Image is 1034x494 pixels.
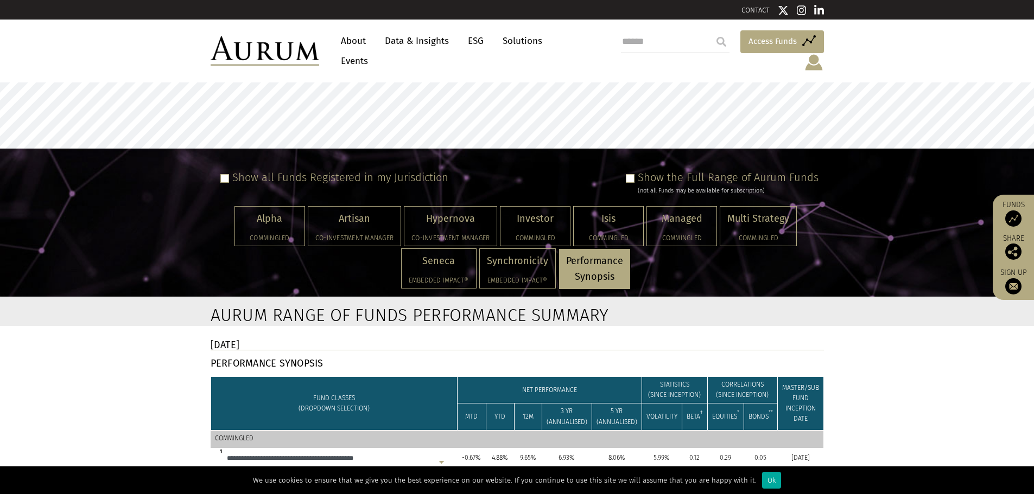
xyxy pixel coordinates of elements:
img: Aurum [211,36,319,66]
h5: Co-investment Manager [411,235,490,241]
td: MASTER/SUB FUND INCEPTION DATE [777,377,823,431]
p: Isis [581,211,636,227]
a: About [335,31,371,51]
label: Show the Full Range of Aurum Funds [638,171,819,184]
td: NET PERFORMANCE [457,377,642,403]
td: -0.67% [457,448,486,469]
sup: 1 [220,448,222,454]
td: 5 YR (ANNUALISED) [592,403,642,430]
h5: Co-investment Manager [315,235,394,241]
td: 3 YR (ANNUALISED) [542,403,592,430]
img: Sign up to our newsletter [1005,278,1022,294]
p: Investor [508,211,563,227]
h5: Embedded Impact® [487,277,548,284]
td: 0.29 [707,448,744,469]
div: (not all Funds may be available for subscription) [638,186,819,196]
p: Managed [654,211,709,227]
sup: † [700,409,703,415]
span: Access Funds [748,35,797,48]
td: MTD [457,403,486,430]
a: Funds [998,200,1029,227]
p: Artisan [315,211,394,227]
img: Share this post [1005,243,1022,260]
td: BETA [682,403,707,430]
td: 4.88% [486,448,514,469]
td: COMMINGLED [211,430,823,448]
p: Performance Synopsis [566,253,623,285]
p: Synchronicity [487,253,548,269]
div: Ok [762,472,781,489]
h5: Commingled [242,235,297,241]
input: Submit [711,31,732,53]
p: Seneca [409,253,469,269]
p: Alpha [242,211,297,227]
a: ESG [462,31,489,51]
td: STATISTICS (SINCE INCEPTION) [642,377,707,403]
img: Access Funds [1005,210,1022,227]
p: Hypernova [411,211,490,227]
td: 9.65% [514,448,542,469]
h5: Commingled [581,235,636,241]
h5: Commingled [654,235,709,241]
td: 5.99% [642,448,682,469]
td: FUND CLASSES (DROPDOWN SELECTION) [211,377,457,431]
img: Linkedin icon [814,5,824,16]
h4: PERFORMANCE SYNOPSIS [211,358,824,368]
td: 0.05 [744,448,777,469]
img: account-icon.svg [804,53,824,72]
td: BONDS [744,403,777,430]
p: Multi Strategy [727,211,789,227]
h5: Commingled [508,235,563,241]
h5: Embedded Impact® [409,277,469,284]
h5: Commingled [727,235,789,241]
td: EQUITIES [707,403,744,430]
a: Sign up [998,268,1029,294]
a: CONTACT [741,6,770,14]
h4: [DATE] [211,340,824,350]
td: 12M [514,403,542,430]
td: YTD [486,403,514,430]
a: Access Funds [740,30,824,53]
td: 6.93% [542,448,592,469]
td: 0.12 [682,448,707,469]
img: Instagram icon [797,5,807,16]
h2: Aurum Range of Funds Performance Summary [211,305,456,325]
td: CORRELATIONS (SINCE INCEPTION) [707,377,777,403]
label: Show all Funds Registered in my Jurisdiction [232,171,448,184]
div: Share [998,235,1029,260]
img: Twitter icon [778,5,789,16]
a: Events [335,51,368,71]
a: Solutions [497,31,548,51]
td: [DATE] [777,448,823,469]
a: Data & Insights [379,31,454,51]
td: VOLATILITY [642,403,682,430]
td: 8.06% [592,448,642,469]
